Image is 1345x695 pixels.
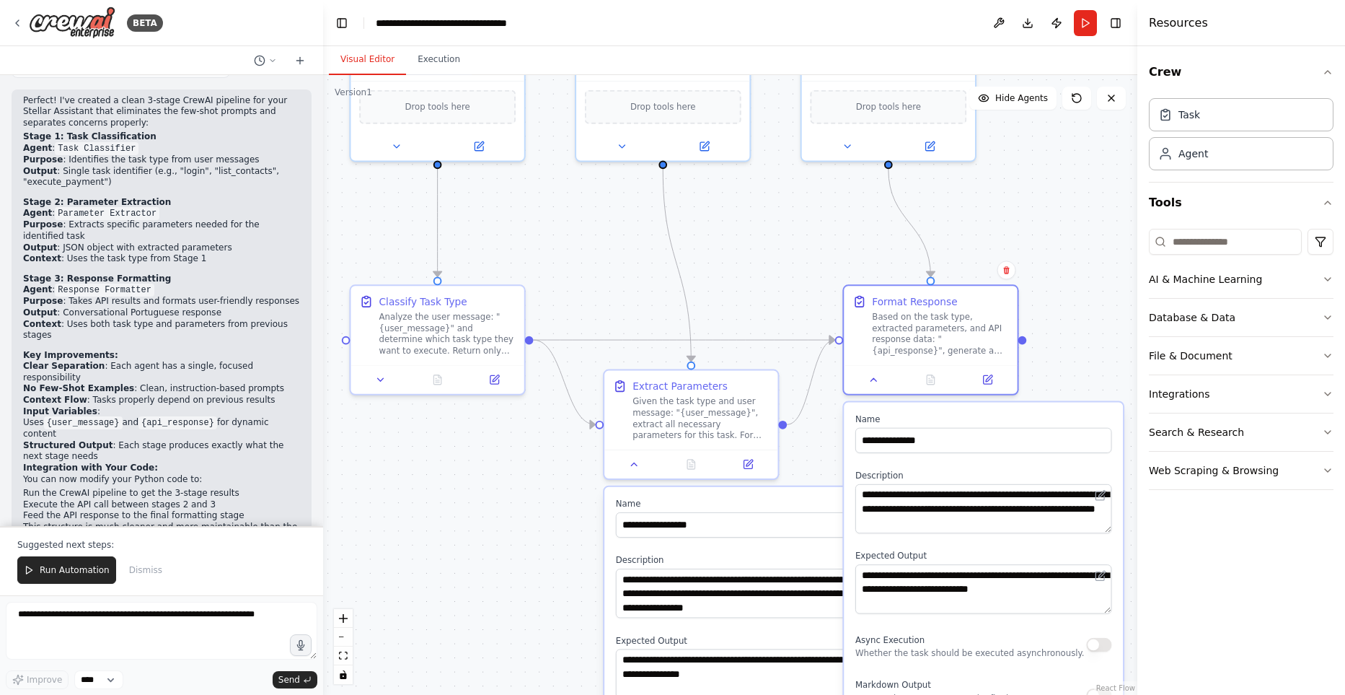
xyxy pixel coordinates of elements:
[407,372,467,388] button: No output available
[1149,272,1262,287] div: AI & Machine Learning
[278,674,300,686] span: Send
[23,154,300,166] li: : Identifies the task type from user messages
[855,647,1085,659] p: Whether the task should be executed asynchronously.
[881,169,938,276] g: Edge from 95f3e962-388a-4d37-bd94-7b62ac4b6333 to a02e9d76-04bb-4746-be07-c92174aec9e4
[1096,684,1135,692] a: React Flow attribution
[632,396,769,442] div: Given the task type and user message: "{user_message}", extract all necessary parameters for this...
[23,166,300,188] li: : Single task identifier (e.g., "login", "list_contacts", "execute_payment")
[29,6,115,39] img: Logo
[23,242,300,254] li: : JSON object with extracted parameters
[1092,567,1108,584] button: Open in editor
[616,555,873,567] label: Description
[1149,299,1333,336] button: Database & Data
[664,138,744,154] button: Open in side panel
[901,372,961,388] button: No output available
[23,284,52,294] strong: Agent
[122,556,169,584] button: Dismiss
[23,510,300,522] li: Feed the API response to the final formatting stage
[1149,349,1232,363] div: File & Document
[23,474,300,486] p: You can now modify your Python code to:
[334,609,353,684] div: React Flow controls
[379,294,467,309] div: Classify Task Type
[632,379,728,393] div: Extract Parameters
[23,463,158,473] strong: Integration with Your Code:
[1149,452,1333,489] button: Web Scraping & Browsing
[332,13,352,33] button: Hide left sidebar
[1149,92,1333,182] div: Crew
[1092,487,1108,504] button: Open in editor
[379,311,516,357] div: Analyze the user message: "{user_message}" and determine which task type they want to execute. Re...
[23,361,300,383] li: : Each agent has a single, focused responsibility
[1149,414,1333,451] button: Search & Research
[23,522,300,544] p: This structure is much cleaner and more maintainable than the monolithic approach with few-shot e...
[724,456,772,473] button: Open in side panel
[1149,463,1279,478] div: Web Scraping & Browsing
[1149,375,1333,413] button: Integrations
[1149,337,1333,375] button: File & Document
[23,143,300,154] li: :
[872,294,957,309] div: Format Response
[23,406,97,416] strong: Input Variables
[616,498,873,510] label: Name
[23,307,300,319] li: : Conversational Portuguese response
[23,219,300,242] li: : Extracts specific parameters needed for the identified task
[23,208,300,219] li: :
[1149,387,1209,401] div: Integrations
[439,138,519,154] button: Open in side panel
[23,208,52,218] strong: Agent
[23,395,300,406] li: : Tasks properly depend on previous results
[55,142,138,155] code: Task Classifier
[23,307,57,318] strong: Output
[630,100,695,114] span: Drop tools here
[23,274,171,284] strong: Stage 3: Response Formatting
[656,169,698,362] g: Edge from 9f9ab38c-284b-49c9-af97-b5918354bb51 to 341b3e06-d058-4893-b999-3a641b2d9e28
[855,680,931,690] span: Markdown Output
[23,197,171,207] strong: Stage 2: Parameter Extraction
[23,242,57,253] strong: Output
[23,440,113,450] strong: Structured Output
[1149,425,1244,440] div: Search & Research
[23,383,300,395] li: : Clean, instruction-based prompts
[248,52,283,69] button: Switch to previous chat
[23,440,300,463] li: : Each stage produces exactly what the next stage needs
[23,296,300,307] li: : Takes API results and formats user-friendly responses
[23,499,300,511] li: Execute the API call between stages 2 and 3
[1178,147,1208,161] div: Agent
[1106,13,1126,33] button: Hide right sidebar
[23,219,63,230] strong: Purpose
[23,284,300,296] li: :
[23,131,156,141] strong: Stage 1: Task Classification
[1149,223,1333,502] div: Tools
[842,284,1018,395] div: Format ResponseBased on the task type, extracted parameters, and API response data: "{api_respons...
[376,16,534,30] nav: breadcrumb
[334,665,353,684] button: toggle interactivity
[23,319,61,329] strong: Context
[872,311,1009,357] div: Based on the task type, extracted parameters, and API response data: "{api_response}", generate a...
[603,370,779,480] div: Extract ParametersGiven the task type and user message: "{user_message}", extract all necessary p...
[23,166,57,176] strong: Output
[1149,183,1333,223] button: Tools
[44,416,123,429] code: {user_message}
[855,414,1112,425] label: Name
[1149,261,1333,298] button: AI & Machine Learning
[801,3,976,162] div: Drop tools here
[23,395,87,405] strong: Context Flow
[1149,310,1235,325] div: Database & Data
[661,456,721,473] button: No output available
[55,284,154,297] code: Response Formatter
[1149,14,1208,32] h4: Resources
[288,52,312,69] button: Start a new chat
[533,333,595,432] g: Edge from b0eb89a9-7d5f-493e-a93b-8e4ec5514737 to 341b3e06-d058-4893-b999-3a641b2d9e28
[40,564,110,576] span: Run Automation
[334,628,353,647] button: zoom out
[23,361,105,371] strong: Clear Separation
[997,261,1016,279] button: Delete node
[890,138,969,154] button: Open in side panel
[969,87,1057,110] button: Hide Agents
[470,372,519,388] button: Open in side panel
[23,319,300,341] li: : Uses both task type and parameters from previous stages
[963,372,1012,388] button: Open in side panel
[23,143,52,153] strong: Agent
[431,169,445,276] g: Edge from 388261e1-5231-47d5-aa83-3079114cf51e to b0eb89a9-7d5f-493e-a93b-8e4ec5514737
[55,207,159,220] code: Parameter Extractor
